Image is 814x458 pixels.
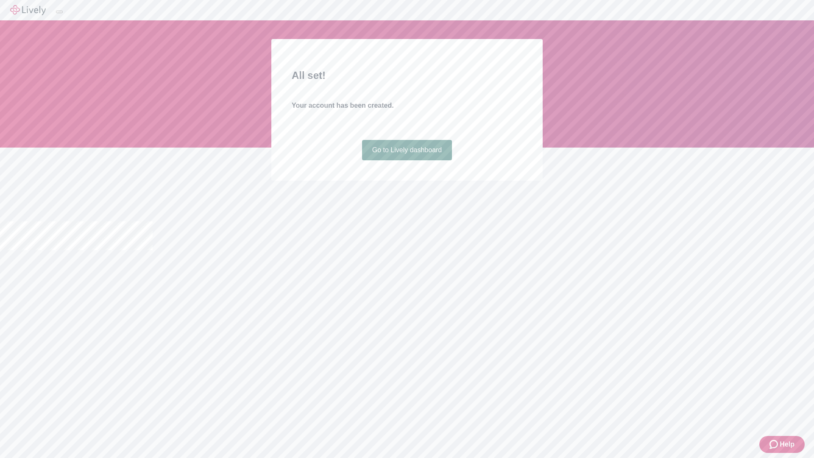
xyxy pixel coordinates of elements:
[362,140,452,160] a: Go to Lively dashboard
[292,101,522,111] h4: Your account has been created.
[292,68,522,83] h2: All set!
[780,439,794,450] span: Help
[10,5,46,15] img: Lively
[56,11,63,13] button: Log out
[769,439,780,450] svg: Zendesk support icon
[759,436,805,453] button: Zendesk support iconHelp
